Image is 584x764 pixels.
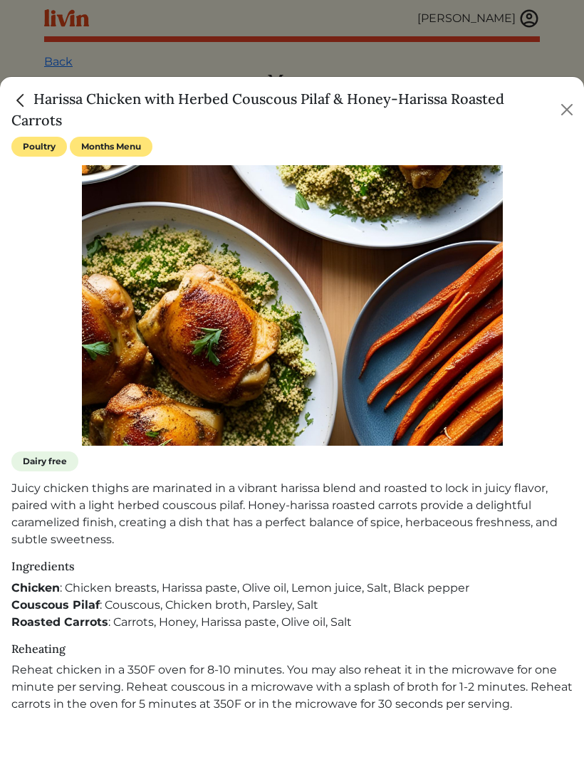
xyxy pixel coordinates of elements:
img: fcec1165777a01cbcc43211b4772eb7e [82,165,503,446]
div: : Chicken breasts, Harissa paste, Olive oil, Lemon juice, Salt, Black pepper [11,580,573,597]
span: Months Menu [70,137,152,157]
span: Dairy free [11,451,78,471]
strong: Couscous Pilaf [11,598,100,612]
p: Juicy chicken thighs are marinated in a vibrant harissa blend and roasted to lock in juicy flavor... [11,480,573,548]
p: Reheat chicken in a 350F oven for 8-10 minutes. You may also reheat it in the microwave for one m... [11,661,573,713]
h6: Ingredients [11,560,573,573]
a: Close [11,90,33,108]
div: : Carrots, Honey, Harissa paste, Olive oil, Salt [11,614,573,631]
button: Close [556,98,578,121]
strong: Roasted Carrots [11,615,108,629]
span: Poultry [11,137,67,157]
img: back_caret-0738dc900bf9763b5e5a40894073b948e17d9601fd527fca9689b06ce300169f.svg [11,91,30,110]
h5: Harissa Chicken with Herbed Couscous Pilaf & Honey-Harissa Roasted Carrots [11,88,556,131]
div: : Couscous, Chicken broth, Parsley, Salt [11,597,573,614]
strong: Chicken [11,581,60,595]
h6: Reheating [11,642,573,656]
